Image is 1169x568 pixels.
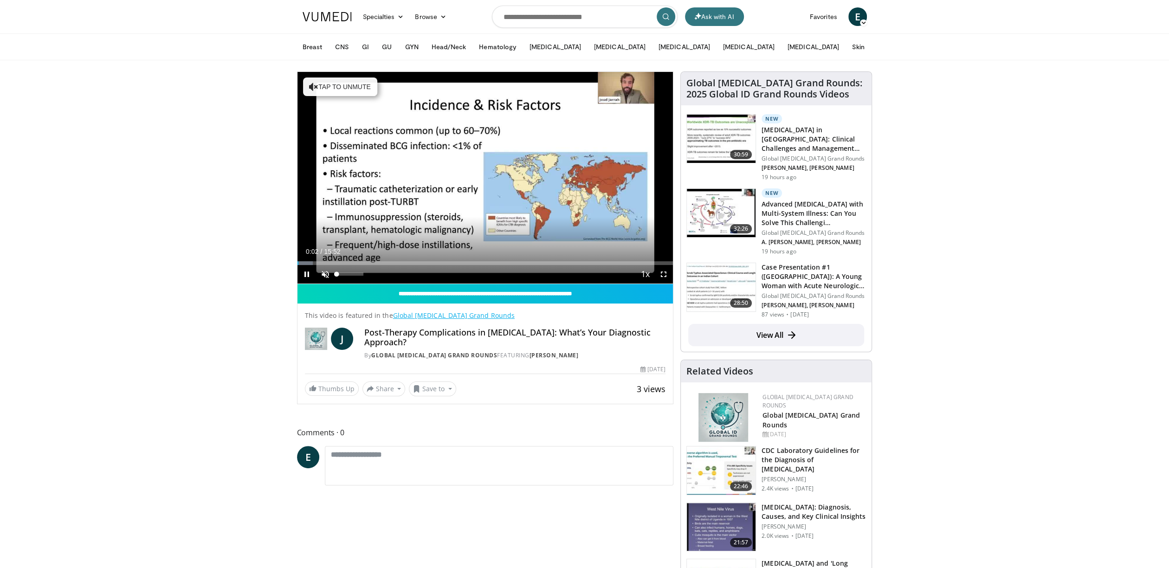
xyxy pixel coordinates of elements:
p: [PERSON_NAME], [PERSON_NAME] [762,302,866,309]
p: [DATE] [795,532,814,540]
h4: Post-Therapy Complications in [MEDICAL_DATA]: What’s Your Diagnostic Approach? [364,328,665,348]
p: Global [MEDICAL_DATA] Grand Rounds [762,155,866,162]
button: [MEDICAL_DATA] [717,38,780,56]
p: [PERSON_NAME], [PERSON_NAME] [762,164,866,172]
button: [MEDICAL_DATA] [588,38,651,56]
h3: [MEDICAL_DATA] in [GEOGRAPHIC_DATA]: Clinical Challenges and Management Strategi… [762,125,866,153]
p: 19 hours ago [762,248,796,255]
div: Volume Level [337,272,363,276]
button: [MEDICAL_DATA] [653,38,716,56]
button: Breast [297,38,328,56]
button: Save to [409,381,456,396]
div: Progress Bar [297,261,673,265]
button: [MEDICAL_DATA] [524,38,587,56]
h3: CDC Laboratory Guidelines for the Diagnosis of [MEDICAL_DATA] [762,446,866,474]
p: A. [PERSON_NAME], [PERSON_NAME] [762,239,866,246]
h4: Global [MEDICAL_DATA] Grand Rounds: 2025 Global ID Grand Rounds Videos [686,77,866,100]
img: e8c88a5e-a19f-4e72-89ab-bd3954aaaa24.150x105_q85_crop-smart_upscale.jpg [687,503,756,551]
p: [PERSON_NAME] [762,523,866,530]
a: E [848,7,867,26]
a: 22:46 CDC Laboratory Guidelines for the Diagnosis of [MEDICAL_DATA] [PERSON_NAME] 2.4K views · [D... [686,446,866,495]
a: E [297,446,319,468]
div: · [791,485,793,492]
a: Favorites [804,7,843,26]
p: Global [MEDICAL_DATA] Grand Rounds [762,292,866,300]
p: New [762,188,782,198]
a: Global [MEDICAL_DATA] Grand Rounds [762,411,860,429]
span: 0:02 [306,248,318,255]
button: [MEDICAL_DATA] [782,38,845,56]
span: 3 views [637,383,665,394]
a: View All [688,324,864,346]
p: [PERSON_NAME] [762,476,866,483]
p: This video is featured in the [305,311,666,320]
a: 21:57 [MEDICAL_DATA]: Diagnosis, Causes, and Key Clinical Insights [PERSON_NAME] 2.0K views · [DATE] [686,503,866,552]
a: [PERSON_NAME] [530,351,579,359]
span: 28:50 [730,298,752,308]
a: Global [MEDICAL_DATA] Grand Rounds [371,351,497,359]
button: Ask with AI [685,7,744,26]
a: Global [MEDICAL_DATA] Grand Rounds [393,311,515,320]
button: Playback Rate [636,265,654,284]
button: Fullscreen [654,265,673,284]
button: Share [362,381,406,396]
img: 59582ebc-6c08-4029-9cff-a4c7f47bcb38.150x105_q85_crop-smart_upscale.jpg [687,189,756,237]
p: 19 hours ago [762,174,796,181]
p: [DATE] [795,485,814,492]
p: New [762,114,782,123]
span: 21:57 [730,538,752,547]
a: Global [MEDICAL_DATA] Grand Rounds [762,393,853,409]
button: Unmute [316,265,335,284]
div: [DATE] [640,365,665,374]
button: Tap to unmute [303,77,377,96]
img: VuMedi Logo [303,12,352,21]
p: [DATE] [790,311,809,318]
h3: [MEDICAL_DATA]: Diagnosis, Causes, and Key Clinical Insights [762,503,866,521]
p: Global [MEDICAL_DATA] Grand Rounds [762,229,866,237]
button: Skin [846,38,870,56]
a: 30:59 New [MEDICAL_DATA] in [GEOGRAPHIC_DATA]: Clinical Challenges and Management Strategi… Globa... [686,114,866,181]
div: By FEATURING [364,351,665,360]
a: Thumbs Up [305,381,359,396]
img: Global Infectious Diseases Grand Rounds [305,328,328,350]
span: / [321,248,323,255]
span: 32:26 [730,224,752,233]
h3: Case Presentation #1 ([GEOGRAPHIC_DATA]): A Young Woman with Acute Neurologic Ma… [762,263,866,290]
img: e456a1d5-25c5-46f9-913a-7a343587d2a7.png.150x105_q85_autocrop_double_scale_upscale_version-0.2.png [698,393,748,442]
div: [DATE] [762,430,864,439]
a: 28:50 Case Presentation #1 ([GEOGRAPHIC_DATA]): A Young Woman with Acute Neurologic Ma… Global [M... [686,263,866,318]
button: GU [376,38,397,56]
p: 2.4K views [762,485,789,492]
button: GYN [399,38,424,56]
span: 15:52 [324,248,340,255]
button: CNS [329,38,355,56]
h4: Related Videos [686,366,753,377]
video-js: Video Player [297,72,673,284]
button: Head/Neck [426,38,472,56]
img: f7c21533-5b7b-42c7-a86c-6aa2c98f675d.150x105_q85_crop-smart_upscale.jpg [687,115,756,163]
span: 30:59 [730,150,752,159]
button: Pause [297,265,316,284]
a: Specialties [357,7,410,26]
button: Hematology [473,38,522,56]
input: Search topics, interventions [492,6,678,28]
a: 32:26 New Advanced [MEDICAL_DATA] with Multi-System Illness: Can You Solve This Challengi… Global... [686,188,866,255]
p: 87 views [762,311,784,318]
img: 2b85881e-cecb-4b80-9469-746b111e3131.150x105_q85_crop-smart_upscale.jpg [687,446,756,495]
span: Comments 0 [297,426,674,439]
a: Browse [409,7,452,26]
button: GI [356,38,375,56]
p: 2.0K views [762,532,789,540]
div: · [791,532,793,540]
img: 153ea946-f85e-44d0-ba3b-29b2d507bd27.150x105_q85_crop-smart_upscale.jpg [687,263,756,311]
span: 22:46 [730,482,752,491]
div: · [786,311,788,318]
h3: Advanced [MEDICAL_DATA] with Multi-System Illness: Can You Solve This Challengi… [762,200,866,227]
a: J [331,328,353,350]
